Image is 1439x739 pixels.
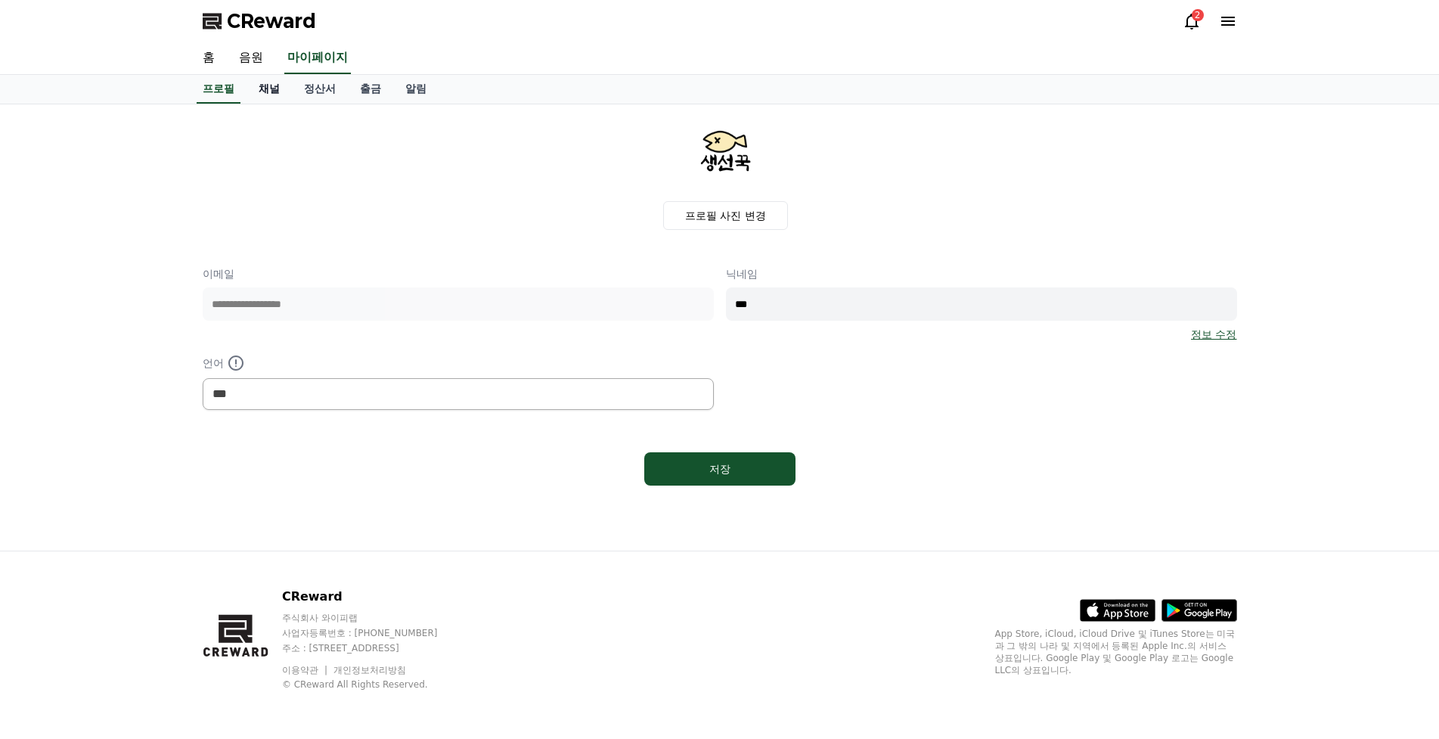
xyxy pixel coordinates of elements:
[1183,12,1201,30] a: 2
[292,75,348,104] a: 정산서
[191,42,227,74] a: 홈
[203,354,714,372] p: 언어
[1191,327,1236,342] a: 정보 수정
[282,678,467,691] p: © CReward All Rights Reserved.
[1192,9,1204,21] div: 2
[675,461,765,477] div: 저장
[227,42,275,74] a: 음원
[284,42,351,74] a: 마이페이지
[197,75,240,104] a: 프로필
[282,612,467,624] p: 주식회사 와이피랩
[726,266,1237,281] p: 닉네임
[227,9,316,33] span: CReward
[333,665,406,675] a: 개인정보처리방침
[247,75,292,104] a: 채널
[644,452,795,486] button: 저장
[663,201,788,230] label: 프로필 사진 변경
[282,627,467,639] p: 사업자등록번호 : [PHONE_NUMBER]
[348,75,393,104] a: 출금
[995,628,1237,676] p: App Store, iCloud, iCloud Drive 및 iTunes Store는 미국과 그 밖의 나라 및 지역에서 등록된 Apple Inc.의 서비스 상표입니다. Goo...
[282,588,467,606] p: CReward
[690,116,762,189] img: profile_image
[203,9,316,33] a: CReward
[282,665,330,675] a: 이용약관
[393,75,439,104] a: 알림
[282,642,467,654] p: 주소 : [STREET_ADDRESS]
[203,266,714,281] p: 이메일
